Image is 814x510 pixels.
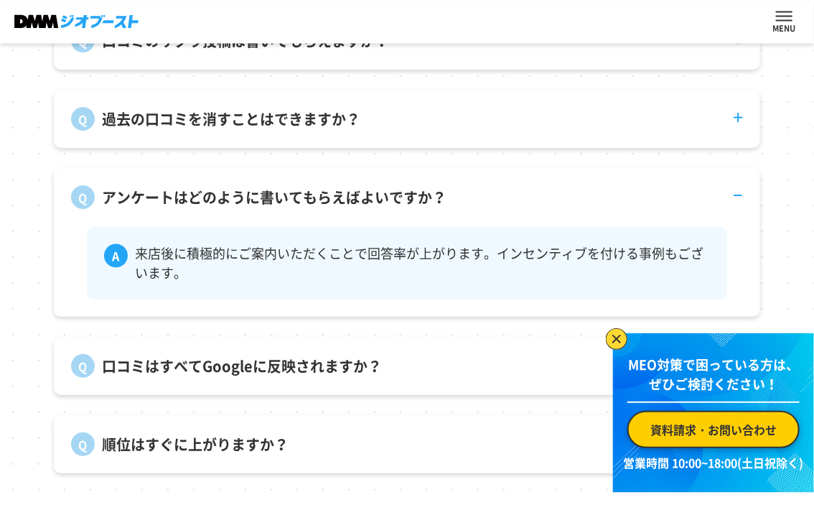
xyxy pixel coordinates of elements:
[627,411,800,448] a: 資料請求・お問い合わせ
[102,187,446,208] p: アンケートはどのように書いてもらえばよいですか？
[776,11,792,21] button: ナビを開閉する
[102,108,360,130] p: 過去の口コミを消すことはできますか？
[650,421,777,438] span: 資料請求・お問い合わせ
[14,14,139,28] img: DMMジオブースト
[102,356,382,377] p: 口コミはすべてGoogleに反映されますか？
[627,355,800,403] p: MEO対策で困っている方は、 ぜひご検討ください！
[622,454,805,471] p: 営業時間 10:00~18:00(土日祝除く)
[135,244,710,282] p: 来店後に積極的にご案内いただくことで回答率が上がります。インセンティブを付ける事例もございます。
[606,328,627,350] img: バナーを閉じる
[102,434,289,455] p: 順位はすぐに上がりますか？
